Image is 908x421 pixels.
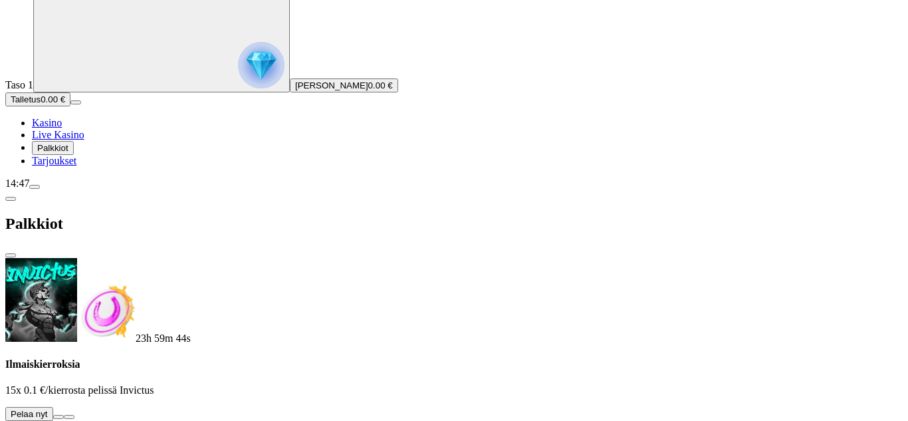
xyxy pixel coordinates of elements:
span: 0.00 € [368,80,393,90]
button: menu [70,100,81,104]
a: poker-chip iconLive Kasino [32,129,84,140]
img: Freespins bonus icon [77,283,136,342]
span: 14:47 [5,178,29,189]
span: Live Kasino [32,129,84,140]
button: Talletusplus icon0.00 € [5,92,70,106]
span: countdown [136,333,191,344]
span: [PERSON_NAME] [295,80,368,90]
h4: Ilmaiskierroksia [5,358,903,370]
button: [PERSON_NAME]0.00 € [290,78,398,92]
span: Kasino [32,117,62,128]
p: 15x 0.1 €/kierrosta pelissä Invictus [5,384,903,396]
h2: Palkkiot [5,215,903,233]
button: Pelaa nyt [5,407,53,421]
a: gift-inverted iconTarjoukset [32,155,76,166]
span: Palkkiot [37,143,68,153]
img: reward progress [238,42,284,88]
button: info [64,415,74,419]
span: Tarjoukset [32,155,76,166]
button: chevron-left icon [5,197,16,201]
button: close [5,253,16,257]
button: reward iconPalkkiot [32,141,74,155]
a: diamond iconKasino [32,117,62,128]
span: Talletus [11,94,41,104]
span: Pelaa nyt [11,409,48,419]
button: menu [29,185,40,189]
span: 0.00 € [41,94,65,104]
img: Invictus [5,258,77,342]
span: Taso 1 [5,79,33,90]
